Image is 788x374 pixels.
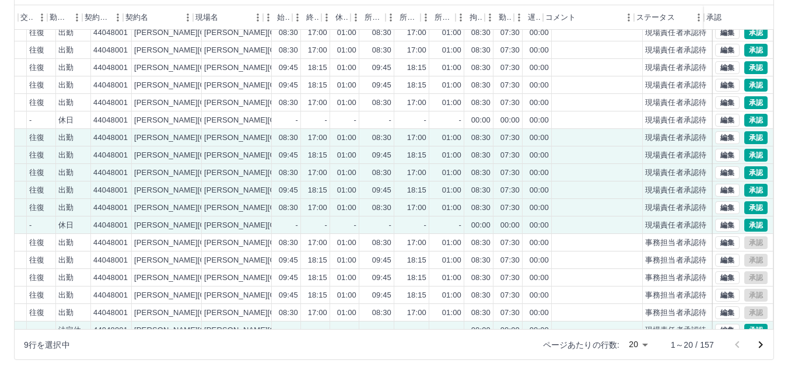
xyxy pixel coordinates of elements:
[58,132,73,144] div: 出勤
[58,237,73,249] div: 出勤
[372,185,391,196] div: 09:45
[337,185,356,196] div: 01:00
[279,272,298,284] div: 09:45
[715,44,740,57] button: 編集
[471,80,491,91] div: 08:30
[407,167,426,179] div: 17:00
[372,272,391,284] div: 09:45
[58,97,73,109] div: 出勤
[645,237,706,249] div: 事務担当者承認待
[204,255,528,266] div: [PERSON_NAME][GEOGRAPHIC_DATA]([PERSON_NAME][GEOGRAPHIC_DATA]分館業務)
[93,62,128,74] div: 44048001
[58,220,73,231] div: 休日
[530,185,549,196] div: 00:00
[500,62,520,74] div: 07:30
[29,80,44,91] div: 往復
[29,150,44,161] div: 往復
[337,272,356,284] div: 01:00
[337,255,356,266] div: 01:00
[407,185,426,196] div: 18:15
[442,45,461,56] div: 01:00
[134,255,278,266] div: [PERSON_NAME][GEOGRAPHIC_DATA]
[500,220,520,231] div: 00:00
[407,202,426,214] div: 17:00
[500,255,520,266] div: 07:30
[545,5,576,30] div: コメント
[85,5,109,30] div: 契約コード
[715,236,740,249] button: 編集
[372,132,391,144] div: 08:30
[58,255,73,266] div: 出勤
[58,45,73,56] div: 出勤
[530,27,549,39] div: 00:00
[308,97,327,109] div: 17:00
[372,202,391,214] div: 08:30
[389,220,391,231] div: -
[134,272,278,284] div: [PERSON_NAME][GEOGRAPHIC_DATA]
[530,202,549,214] div: 00:00
[68,9,86,26] button: メニュー
[93,45,128,56] div: 44048001
[58,272,73,284] div: 出勤
[325,115,327,126] div: -
[296,220,298,231] div: -
[744,201,768,214] button: 承認
[279,150,298,161] div: 09:45
[530,132,549,144] div: 00:00
[58,185,73,196] div: 出勤
[715,201,740,214] button: 編集
[29,290,44,301] div: 往復
[308,27,327,39] div: 17:00
[459,220,461,231] div: -
[715,79,740,92] button: 編集
[442,237,461,249] div: 01:00
[204,220,528,231] div: [PERSON_NAME][GEOGRAPHIC_DATA]([PERSON_NAME][GEOGRAPHIC_DATA]分館業務)
[29,115,31,126] div: -
[645,62,706,74] div: 現場責任者承認待
[407,255,426,266] div: 18:15
[204,150,528,161] div: [PERSON_NAME][GEOGRAPHIC_DATA]([PERSON_NAME][GEOGRAPHIC_DATA]分館業務)
[500,185,520,196] div: 07:30
[50,5,68,30] div: 勤務区分
[351,5,386,30] div: 所定開始
[279,167,298,179] div: 08:30
[500,132,520,144] div: 07:30
[372,80,391,91] div: 09:45
[372,237,391,249] div: 08:30
[204,115,528,126] div: [PERSON_NAME][GEOGRAPHIC_DATA]([PERSON_NAME][GEOGRAPHIC_DATA]分館業務)
[321,5,351,30] div: 休憩
[20,5,33,30] div: 交通費
[485,5,514,30] div: 勤務
[530,220,549,231] div: 00:00
[715,254,740,267] button: 編集
[704,5,765,30] div: 承認
[308,132,327,144] div: 17:00
[93,80,128,91] div: 44048001
[407,237,426,249] div: 17:00
[715,306,740,319] button: 編集
[500,272,520,284] div: 07:30
[530,167,549,179] div: 00:00
[308,185,327,196] div: 18:15
[500,45,520,56] div: 07:30
[442,167,461,179] div: 01:00
[530,255,549,266] div: 00:00
[715,26,740,39] button: 編集
[715,166,740,179] button: 編集
[337,150,356,161] div: 01:00
[442,185,461,196] div: 01:00
[400,5,418,30] div: 所定終業
[500,237,520,249] div: 07:30
[471,202,491,214] div: 08:30
[471,62,491,74] div: 08:30
[645,202,706,214] div: 現場責任者承認待
[58,202,73,214] div: 出勤
[279,80,298,91] div: 09:45
[93,202,128,214] div: 44048001
[715,131,740,144] button: 編集
[195,5,218,30] div: 現場名
[29,185,44,196] div: 往復
[204,62,528,74] div: [PERSON_NAME][GEOGRAPHIC_DATA]([PERSON_NAME][GEOGRAPHIC_DATA]分館業務)
[134,202,278,214] div: [PERSON_NAME][GEOGRAPHIC_DATA]
[325,220,327,231] div: -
